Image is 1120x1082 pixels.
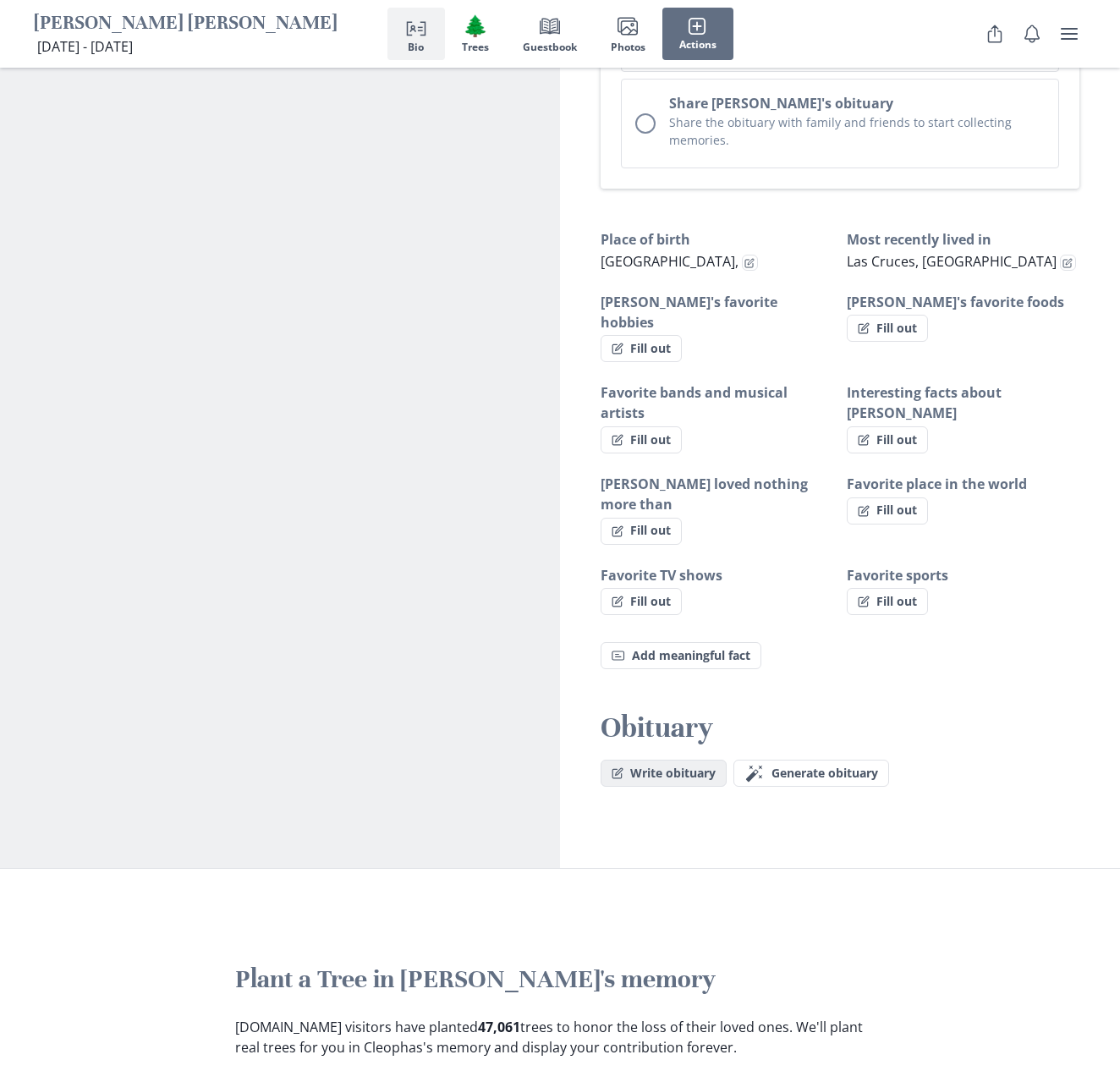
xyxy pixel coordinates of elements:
[601,382,833,423] h3: Favorite bands and musical artists
[601,518,682,545] button: Fill out
[601,588,682,615] button: Fill out
[662,8,733,60] button: Actions
[601,642,761,669] button: Add meaningful fact
[506,8,594,60] button: Guestbook
[601,710,1079,746] h2: Obituary
[601,292,833,332] h3: [PERSON_NAME]'s favorite hobbies
[462,41,489,53] span: Trees
[601,565,833,585] h3: Favorite TV shows
[523,41,577,53] span: Guestbook
[771,766,878,781] span: Generate obituary
[669,93,1045,113] h2: Share [PERSON_NAME]'s obituary
[34,11,338,37] h1: [PERSON_NAME] [PERSON_NAME]
[408,41,424,53] span: Bio
[601,474,833,514] h3: [PERSON_NAME] loved nothing more than
[847,252,1057,271] span: Las Cruces, [GEOGRAPHIC_DATA]
[235,964,885,996] h2: Plant a Tree in [PERSON_NAME]'s memory
[601,335,682,362] button: Fill out
[1015,17,1049,51] button: Notifications
[611,41,645,53] span: Photos
[1060,255,1076,271] button: Edit fact
[978,17,1012,51] button: Share Obituary
[601,229,833,250] h3: Place of birth
[463,14,488,38] span: Tree
[847,315,928,342] button: Fill out
[847,292,1079,312] h3: [PERSON_NAME]'s favorite foods
[742,255,758,271] button: Edit fact
[635,113,656,134] div: Unchecked circle
[847,474,1079,494] h3: Favorite place in the world
[733,760,889,787] button: Generate obituary
[601,760,727,787] button: Write obituary
[37,37,133,56] span: [DATE] - [DATE]
[847,497,928,525] button: Fill out
[1052,17,1086,51] button: user menu
[847,565,1079,585] h3: Favorite sports
[601,252,738,271] span: [GEOGRAPHIC_DATA],
[478,1018,520,1036] b: 47,061
[594,8,662,60] button: Photos
[621,79,1059,168] button: Share [PERSON_NAME]'s obituaryShare the obituary with family and friends to start collecting memo...
[387,8,445,60] button: Bio
[847,588,928,615] button: Fill out
[669,113,1045,149] p: Share the obituary with family and friends to start collecting memories.
[847,229,1079,250] h3: Most recently lived in
[679,39,716,51] span: Actions
[847,382,1079,423] h3: Interesting facts about [PERSON_NAME]
[445,8,506,60] button: Trees
[601,426,682,453] button: Fill out
[235,1017,885,1057] p: [DOMAIN_NAME] visitors have planted trees to honor the loss of their loved ones. We'll plant real...
[847,426,928,453] button: Fill out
